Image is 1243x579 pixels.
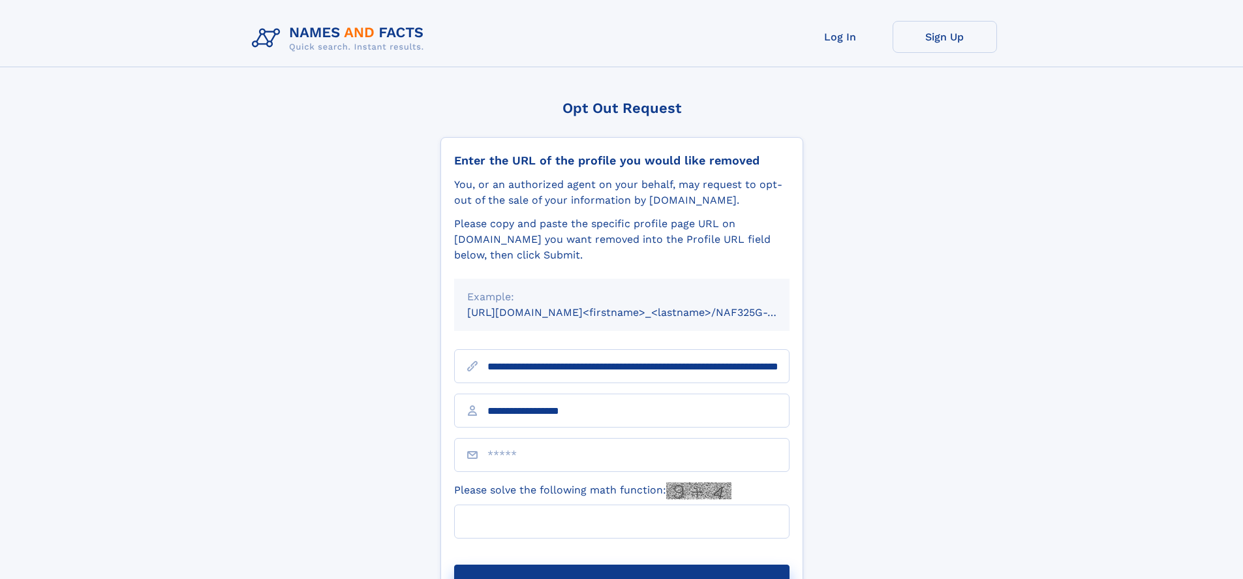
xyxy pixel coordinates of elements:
[454,153,790,168] div: Enter the URL of the profile you would like removed
[454,216,790,263] div: Please copy and paste the specific profile page URL on [DOMAIN_NAME] you want removed into the Pr...
[454,177,790,208] div: You, or an authorized agent on your behalf, may request to opt-out of the sale of your informatio...
[440,100,803,116] div: Opt Out Request
[454,482,731,499] label: Please solve the following math function:
[788,21,893,53] a: Log In
[467,289,776,305] div: Example:
[247,21,435,56] img: Logo Names and Facts
[467,306,814,319] small: [URL][DOMAIN_NAME]<firstname>_<lastname>/NAF325G-xxxxxxxx
[893,21,997,53] a: Sign Up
